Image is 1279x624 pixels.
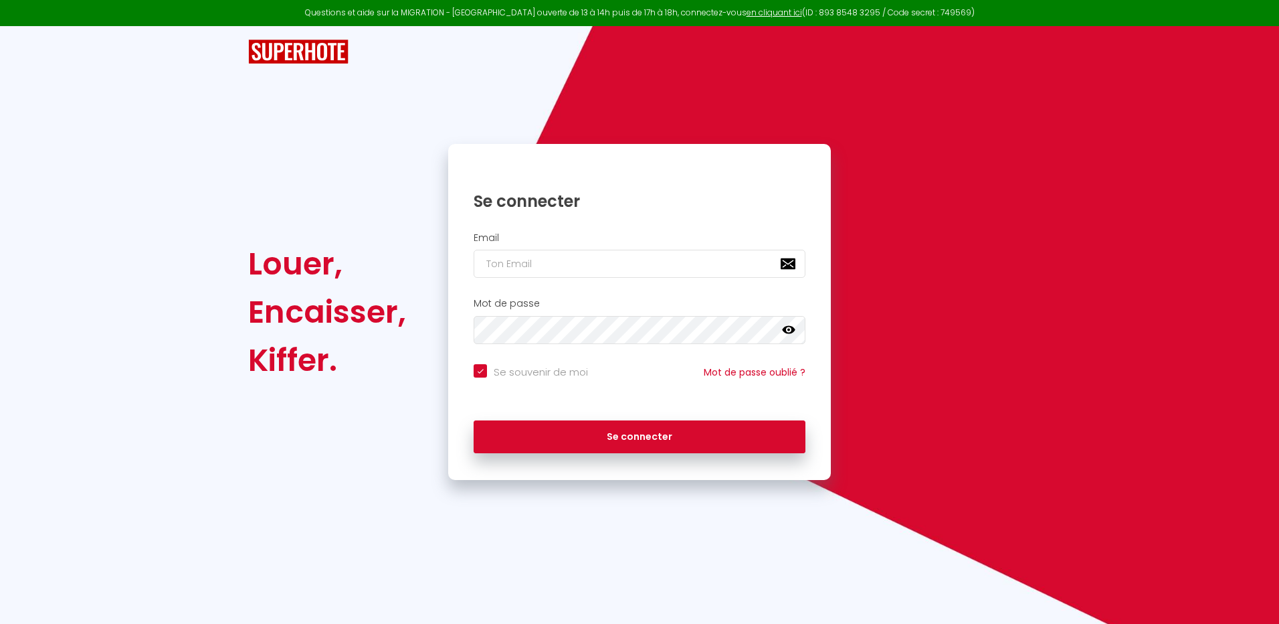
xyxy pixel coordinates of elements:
div: Louer, [248,240,406,288]
img: SuperHote logo [248,40,349,64]
button: Se connecter [474,420,805,454]
a: Mot de passe oublié ? [704,366,805,379]
h1: Se connecter [474,191,805,212]
a: en cliquant ici [747,7,802,18]
div: Encaisser, [248,288,406,336]
input: Ton Email [474,250,805,278]
div: Kiffer. [248,336,406,384]
h2: Email [474,232,805,244]
h2: Mot de passe [474,298,805,309]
